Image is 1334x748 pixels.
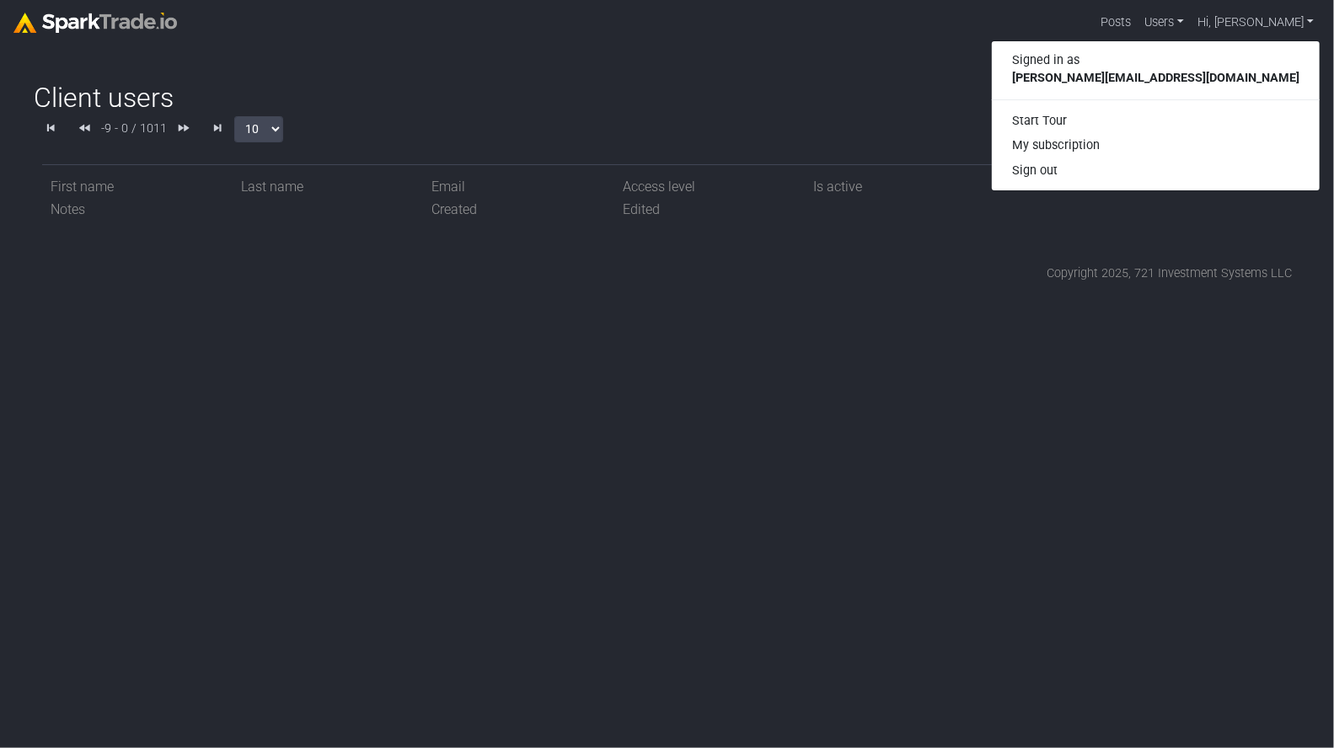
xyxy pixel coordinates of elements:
[1012,71,1299,85] b: [PERSON_NAME][EMAIL_ADDRESS][DOMAIN_NAME]
[991,40,1321,191] div: Users
[992,48,1320,91] div: Signed in as
[992,133,1320,158] a: My subscription
[623,201,796,217] h6: Edited
[992,158,1320,184] button: Sign out
[241,179,415,195] h6: Last name
[1191,7,1321,39] a: Hi, [PERSON_NAME]
[432,201,606,217] h6: Created
[1095,7,1138,39] a: Posts
[13,13,177,33] img: sparktrade.png
[51,201,415,217] h6: Notes
[623,179,796,195] h6: Access level
[432,179,606,195] h6: Email
[1047,264,1292,283] div: Copyright 2025, 721 Investment Systems LLC
[813,179,987,195] h6: Is active
[51,179,224,195] h6: First name
[992,109,1320,134] div: Start Tour
[1138,7,1192,39] a: Users
[34,82,174,114] h2: Client users
[101,120,167,138] span: -9 - 0 / 1011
